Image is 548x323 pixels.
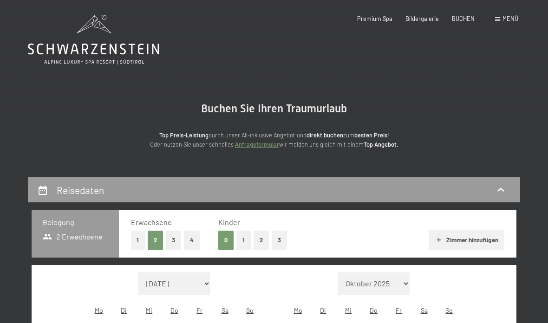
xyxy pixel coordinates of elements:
abbr: Samstag [421,306,428,314]
span: Erwachsene [131,218,172,226]
abbr: Dienstag [320,306,326,314]
strong: Top Angebot. [364,141,398,148]
h3: Belegung [43,217,108,227]
a: Bildergalerie [405,15,439,22]
a: BUCHEN [452,15,475,22]
span: Menü [502,15,518,22]
abbr: Montag [95,306,103,314]
strong: Top Preis-Leistung [159,131,209,139]
p: durch unser All-inklusive Angebot und zum ! Oder nutzen Sie unser schnelles wir melden uns gleich... [88,130,460,149]
strong: direkt buchen [307,131,343,139]
button: 1 [131,231,145,250]
abbr: Donnerstag [170,306,178,314]
button: 2 [254,231,269,250]
button: 1 [236,231,251,250]
strong: besten Preis [354,131,387,139]
span: Buchen Sie Ihren Traumurlaub [201,102,347,115]
a: Anfrageformular [235,141,279,148]
button: 3 [166,231,181,250]
abbr: Freitag [196,306,202,314]
span: Kinder [218,218,240,226]
abbr: Montag [294,306,302,314]
abbr: Sonntag [445,306,453,314]
h2: Reisedaten [57,184,104,196]
abbr: Samstag [222,306,228,314]
span: 2 Erwachsene [43,232,103,242]
abbr: Dienstag [121,306,127,314]
abbr: Sonntag [246,306,254,314]
a: Premium Spa [357,15,392,22]
button: 3 [272,231,287,250]
button: 2 [148,231,163,250]
abbr: Donnerstag [370,306,378,314]
abbr: Freitag [396,306,402,314]
abbr: Mittwoch [146,306,152,314]
button: Zimmer hinzufügen [429,230,504,250]
button: 0 [218,231,234,250]
abbr: Mittwoch [345,306,352,314]
button: 4 [184,231,200,250]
